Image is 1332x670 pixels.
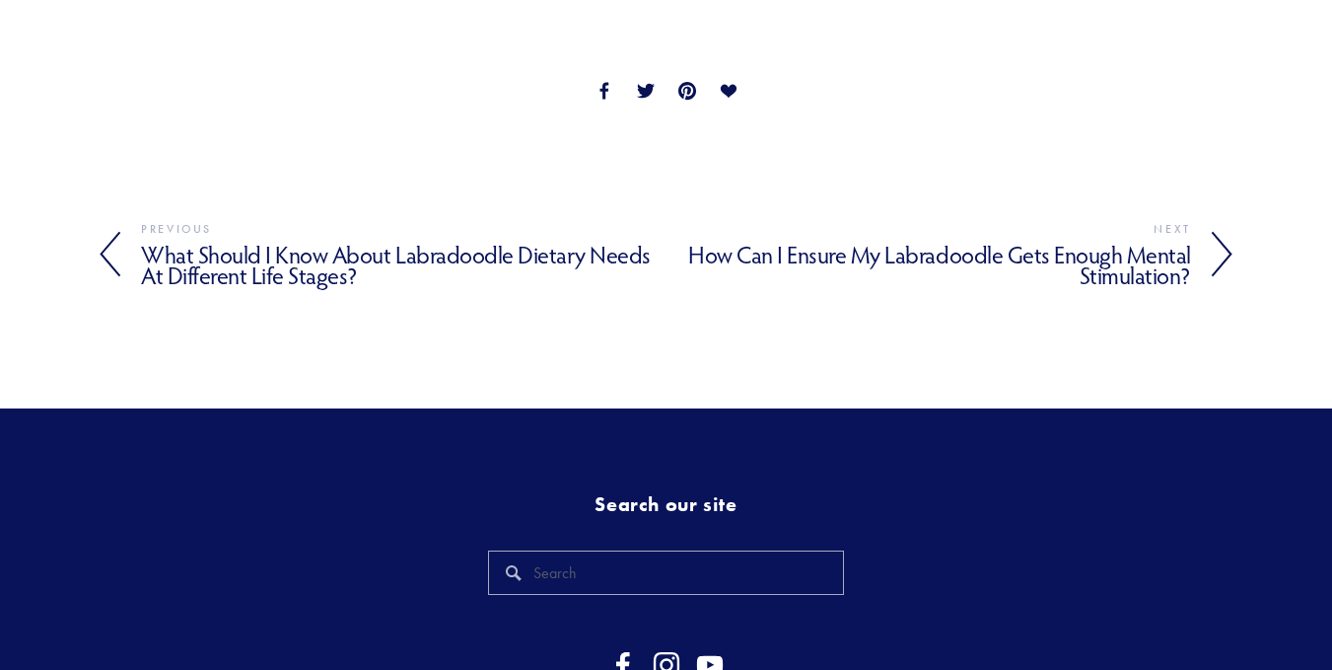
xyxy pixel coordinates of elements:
[141,241,666,290] h4: What Should I Know About Labradoodle Dietary Needs at Different Life Stages?
[666,218,1192,241] div: Next
[99,218,666,290] a: Previous What Should I Know About Labradoodle Dietary Needs at Different Life Stages?
[141,218,666,241] div: Previous
[488,551,844,595] input: Search
[666,218,1234,290] a: Next How Can I Ensure My Labradoodle Gets Enough Mental Stimulation?
[595,492,736,516] strong: Search our site
[666,241,1192,290] h4: How Can I Ensure My Labradoodle Gets Enough Mental Stimulation?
